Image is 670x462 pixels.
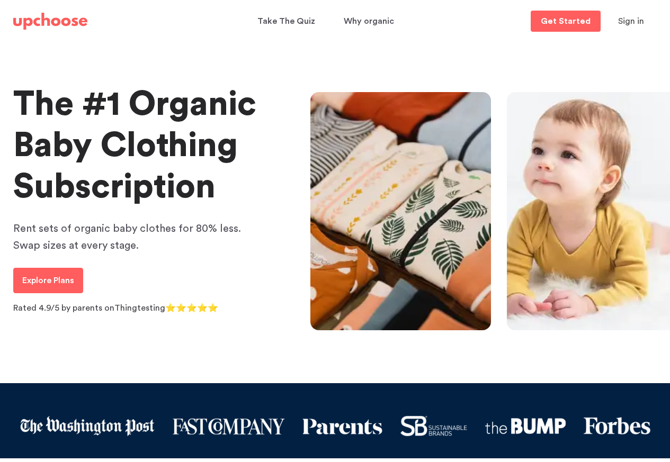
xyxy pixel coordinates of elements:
[13,268,83,293] a: Explore Plans
[165,304,218,312] span: ⭐⭐⭐⭐⭐
[114,304,165,312] a: Thingtesting
[583,416,651,436] img: Forbes logo
[344,11,397,32] a: Why organic
[13,220,267,254] p: Rent sets of organic baby clothes for 80% less. Swap sizes at every stage.
[257,13,315,30] p: Take The Quiz
[541,17,591,25] p: Get Started
[22,274,74,287] p: Explore Plans
[257,11,318,32] a: Take The Quiz
[13,13,87,30] img: UpChoose
[19,415,155,437] img: Washington post logo
[400,415,468,437] img: Sustainable brands logo
[344,11,394,32] span: Why organic
[13,87,256,204] span: The #1 Organic Baby Clothing Subscription
[13,304,114,312] span: Rated 4.9/5 by parents on
[310,92,492,330] img: Gorgeous organic baby clothes with intricate prints and designs, neatly folded on a table
[605,11,657,32] button: Sign in
[485,418,566,434] img: the Bump logo
[618,17,644,25] span: Sign in
[13,11,87,32] a: UpChoose
[302,417,383,436] img: Parents logo
[531,11,601,32] a: Get Started
[172,417,284,436] img: logo fast company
